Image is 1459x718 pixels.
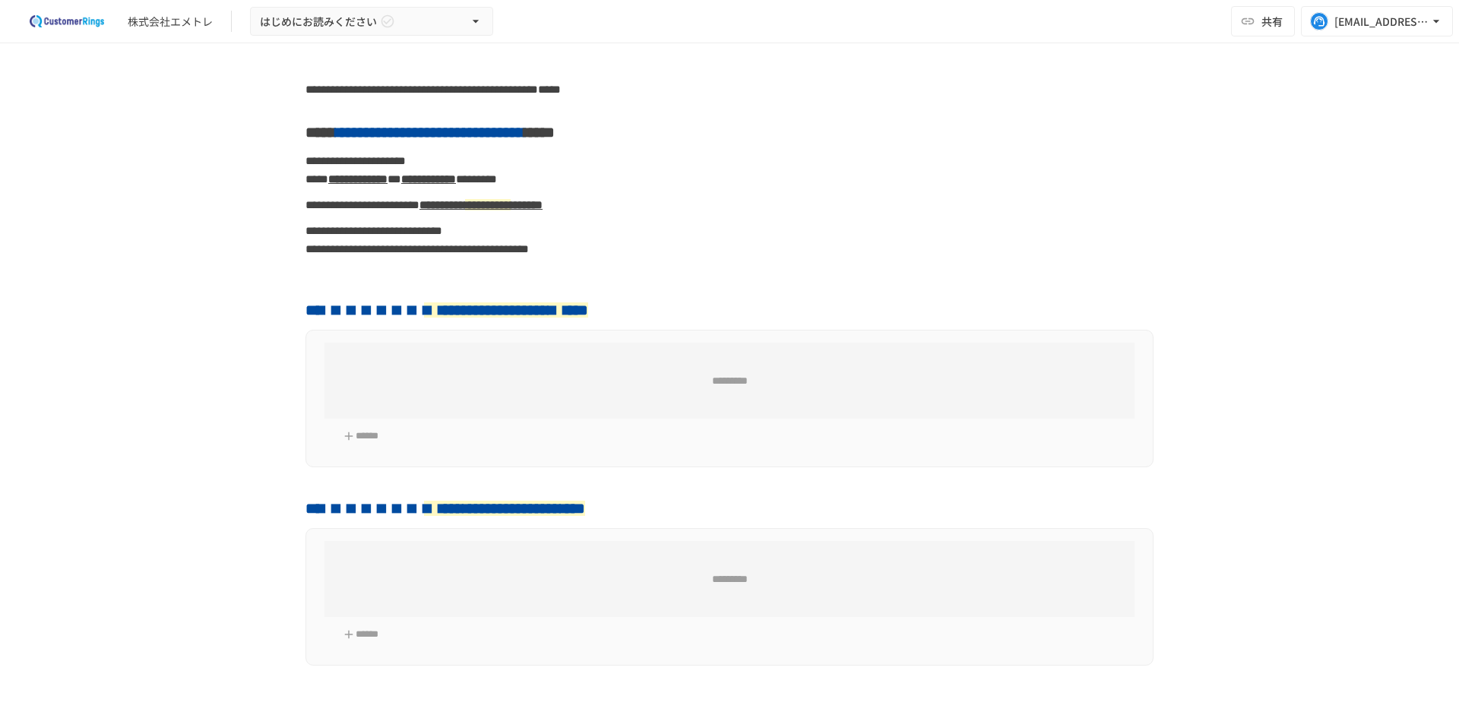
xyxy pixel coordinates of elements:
[1261,13,1283,30] span: 共有
[18,9,116,33] img: 2eEvPB0nRDFhy0583kMjGN2Zv6C2P7ZKCFl8C3CzR0M
[1334,12,1429,31] div: [EMAIL_ADDRESS][DOMAIN_NAME]
[1231,6,1295,36] button: 共有
[1301,6,1453,36] button: [EMAIL_ADDRESS][DOMAIN_NAME]
[260,12,377,31] span: はじめにお読みください
[250,7,493,36] button: はじめにお読みください
[128,14,213,30] div: 株式会社エメトレ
